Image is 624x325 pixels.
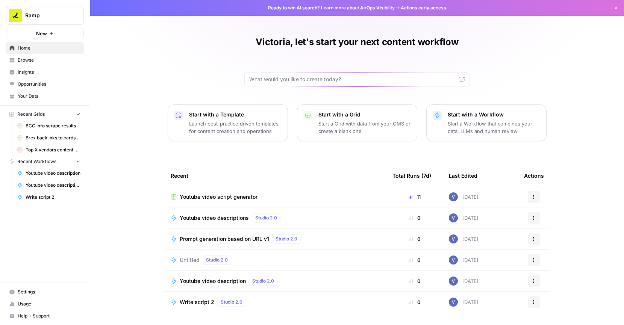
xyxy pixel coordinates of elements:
[189,111,282,118] p: Start with a Template
[449,255,479,265] div: [DATE]
[18,45,80,51] span: Home
[14,179,84,191] a: Youtube video descriptions
[392,165,431,186] div: Total Runs (7d)
[18,289,80,295] span: Settings
[392,256,437,264] div: 0
[6,28,84,39] button: New
[392,214,437,222] div: 0
[297,104,417,141] button: Start with a GridStart a Grid with data from your CMS or create a blank one
[392,298,437,306] div: 0
[14,191,84,203] a: Write script 2
[180,256,200,264] span: Untitled
[449,298,479,307] div: [DATE]
[14,132,84,144] a: Brex backlinks to cards page
[180,277,246,285] span: Youtube video description
[249,76,456,83] input: What would you like to create today?
[6,90,84,102] a: Your Data
[6,286,84,298] a: Settings
[6,6,84,25] button: Workspace: Ramp
[9,9,22,22] img: Ramp Logo
[401,5,446,11] span: Actions early access
[26,135,80,141] span: Brex backlinks to cards page
[171,165,380,186] div: Recent
[189,120,282,135] p: Launch best-practice driven templates for content creation and operations
[180,214,249,222] span: Youtube video descriptions
[268,5,395,11] span: Ready to win AI search? about AirOps Visibility
[449,277,479,286] div: [DATE]
[206,257,228,263] span: Studio 2.0
[18,313,80,319] span: Help + Support
[318,111,411,118] p: Start with a Grid
[449,255,458,265] img: 2tijbeq1l253n59yk5qyo2htxvbk
[171,234,380,243] a: Prompt generation based on URL v1Studio 2.0
[18,93,80,100] span: Your Data
[255,215,277,221] span: Studio 2.0
[6,109,84,120] button: Recent Grids
[18,81,80,88] span: Opportunities
[256,36,458,48] h1: Victoria, let's start your next content workflow
[6,54,84,66] a: Browse
[26,147,80,153] span: Top X vendors content generator
[448,120,540,135] p: Start a Workflow that combines your data, LLMs and human review
[25,12,71,19] span: Ramp
[180,193,257,201] span: Youtube video script generator
[448,111,540,118] p: Start with a Workflow
[14,167,84,179] a: Youtube video description
[392,277,437,285] div: 0
[449,192,458,201] img: 2tijbeq1l253n59yk5qyo2htxvbk
[6,156,84,167] button: Recent Workflows
[17,111,45,118] span: Recent Grids
[180,235,269,243] span: Prompt generation based on URL v1
[18,69,80,76] span: Insights
[276,236,297,242] span: Studio 2.0
[449,192,479,201] div: [DATE]
[171,277,380,286] a: Youtube video descriptionStudio 2.0
[426,104,547,141] button: Start with a WorkflowStart a Workflow that combines your data, LLMs and human review
[449,277,458,286] img: 2tijbeq1l253n59yk5qyo2htxvbk
[171,213,380,222] a: Youtube video descriptionsStudio 2.0
[252,278,274,284] span: Studio 2.0
[392,193,437,201] div: 11
[171,298,380,307] a: Write script 2Studio 2.0
[321,5,346,11] a: Learn more
[14,120,84,132] a: BCC info scrape results
[171,255,380,265] a: UntitledStudio 2.0
[26,182,80,189] span: Youtube video descriptions
[26,122,80,129] span: BCC info scrape results
[6,298,84,310] a: Usage
[449,234,458,243] img: 2tijbeq1l253n59yk5qyo2htxvbk
[6,42,84,54] a: Home
[6,78,84,90] a: Opportunities
[26,170,80,177] span: Youtube video description
[168,104,288,141] button: Start with a TemplateLaunch best-practice driven templates for content creation and operations
[26,194,80,201] span: Write script 2
[449,213,458,222] img: 2tijbeq1l253n59yk5qyo2htxvbk
[18,301,80,307] span: Usage
[180,298,214,306] span: Write script 2
[449,165,477,186] div: Last Edited
[6,66,84,78] a: Insights
[449,234,479,243] div: [DATE]
[524,165,544,186] div: Actions
[221,299,242,305] span: Studio 2.0
[449,213,479,222] div: [DATE]
[18,57,80,63] span: Browse
[318,120,411,135] p: Start a Grid with data from your CMS or create a blank one
[6,310,84,322] button: Help + Support
[36,30,47,37] span: New
[392,235,437,243] div: 0
[171,193,380,201] a: Youtube video script generator
[449,298,458,307] img: 2tijbeq1l253n59yk5qyo2htxvbk
[17,158,56,165] span: Recent Workflows
[14,144,84,156] a: Top X vendors content generator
